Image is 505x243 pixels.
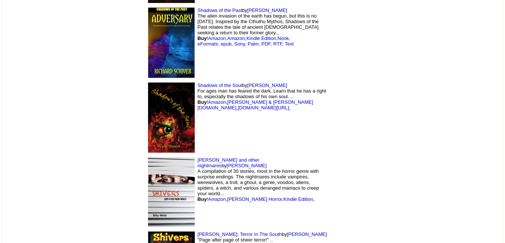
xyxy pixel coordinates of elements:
a: Amazon [208,196,226,202]
a: Kindle Edition [283,196,313,202]
font: by A compilation of 30 stories, most in the horror genre with surprise endings. The nightmares in... [197,163,319,202]
a: Shadows of the Soul [197,82,242,88]
a: [PERSON_NAME] [287,231,327,237]
a: Shadows of the Past [197,7,242,13]
font: by The alien invasion of the earth has begun, but this is no [DATE]. Inspired by the Cthulhu Myth... [197,7,318,47]
img: shim.gif [372,45,374,47]
a: [PERSON_NAME] and other nightmares [197,157,259,168]
a: Kindle Edition [246,35,276,41]
a: [PERSON_NAME]: Terror In The South [197,231,282,237]
img: shim.gif [335,169,365,214]
img: shim.gif [335,95,365,140]
a: [PERSON_NAME] [227,163,267,168]
a: [PERSON_NAME] [247,82,287,88]
img: shim.gif [335,21,365,65]
a: [PERSON_NAME] & [PERSON_NAME][DOMAIN_NAME] [197,99,313,110]
a: Nook [277,35,289,41]
a: Amazon [227,35,245,41]
img: 61636.jpg [148,7,195,78]
a: [PERSON_NAME] [247,7,287,13]
a: [DOMAIN_NAME][URL] [238,105,289,110]
b: Buy [197,196,207,202]
img: 53222.jpg [148,157,195,227]
a: eFormats: epub, Sony, Palm, PDF, RTF, Text [197,41,293,47]
b: Buy [197,35,207,41]
font: by For ages man has feared the dark. Learn that he has a right to, especially the shadows of his ... [197,82,326,110]
a: Amazon [208,99,226,105]
a: Amazon [208,35,226,41]
img: shim.gif [372,194,374,196]
img: shim.gif [372,120,374,122]
a: [PERSON_NAME] Horror [227,196,282,202]
img: 17049.jpg [148,82,195,153]
b: Buy [197,99,207,105]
